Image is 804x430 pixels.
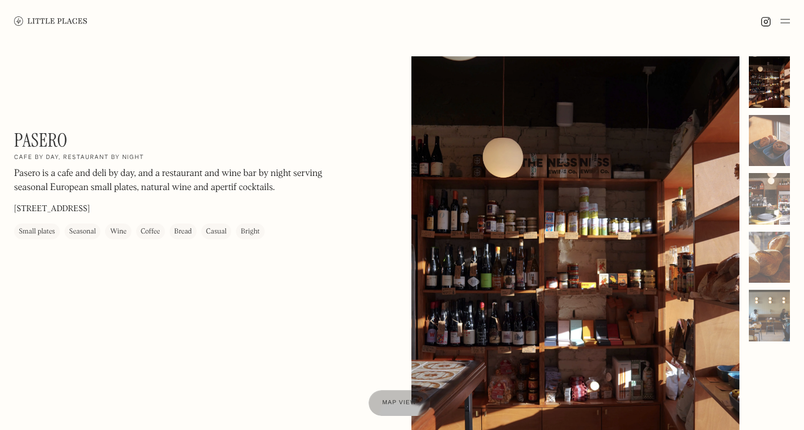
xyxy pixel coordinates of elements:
[206,226,227,238] div: Casual
[69,226,96,238] div: Seasonal
[369,390,431,416] a: Map view
[383,399,417,406] span: Map view
[14,203,90,215] p: [STREET_ADDRESS]
[14,129,67,151] h1: Pasero
[19,226,55,238] div: Small plates
[14,154,144,162] h2: Cafe by day, restaurant by night
[174,226,192,238] div: Bread
[14,167,331,195] p: Pasero is a cafe and deli by day, and a restaurant and wine bar by night serving seasonal Europea...
[110,226,126,238] div: Wine
[141,226,160,238] div: Coffee
[241,226,259,238] div: Bright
